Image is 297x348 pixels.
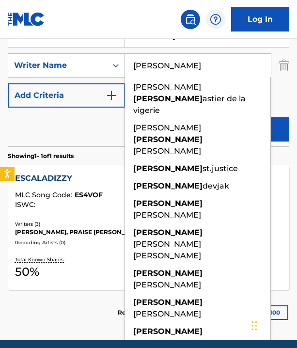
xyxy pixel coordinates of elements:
[15,256,67,263] p: Total Known Shares:
[15,263,39,281] span: 50 %
[75,190,103,199] span: ES4VOF
[14,60,101,71] div: Writer Name
[181,10,200,29] a: Public Search
[279,53,289,78] img: Delete Criterion
[133,280,201,289] span: [PERSON_NAME]
[15,173,282,184] div: ESCALADIZZY
[8,23,289,146] form: Search Form
[133,123,201,132] span: [PERSON_NAME]
[8,12,45,26] img: MLC Logo
[133,135,203,144] strong: [PERSON_NAME]
[210,14,221,25] img: help
[15,221,282,228] div: Writers ( 3 )
[249,301,297,348] iframe: Chat Widget
[203,181,229,190] span: devjak
[203,164,238,173] span: st.justice
[133,239,201,260] span: [PERSON_NAME] [PERSON_NAME]
[133,199,203,208] strong: [PERSON_NAME]
[133,309,201,318] span: [PERSON_NAME]
[15,190,75,199] span: MLC Song Code :
[133,338,201,348] span: [PERSON_NAME]
[185,14,196,25] img: search
[15,239,282,246] div: Recording Artists ( 0 )
[206,10,225,29] div: Help
[15,228,282,237] div: [PERSON_NAME], PRAISE [PERSON_NAME], [PERSON_NAME]
[8,83,125,108] button: Add Criteria
[133,181,203,190] strong: [PERSON_NAME]
[133,146,201,156] span: [PERSON_NAME]
[133,269,203,278] strong: [PERSON_NAME]
[133,164,203,173] strong: [PERSON_NAME]
[133,210,201,220] span: [PERSON_NAME]
[8,152,74,160] p: Showing 1 - 1 of 1 results
[15,200,38,209] span: ISWC :
[133,94,203,103] strong: [PERSON_NAME]
[133,327,203,336] strong: [PERSON_NAME]
[106,90,117,101] img: 9d2ae6d4665cec9f34b9.svg
[133,82,201,92] span: [PERSON_NAME]
[8,165,289,290] a: ESCALADIZZYMLC Song Code:ES4VOFISWC:Writers (3)[PERSON_NAME], PRAISE [PERSON_NAME], [PERSON_NAME]...
[118,308,173,317] p: Results Per Page:
[133,298,203,307] strong: [PERSON_NAME]
[133,228,203,237] strong: [PERSON_NAME]
[231,7,289,32] a: Log In
[251,311,257,340] div: Drag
